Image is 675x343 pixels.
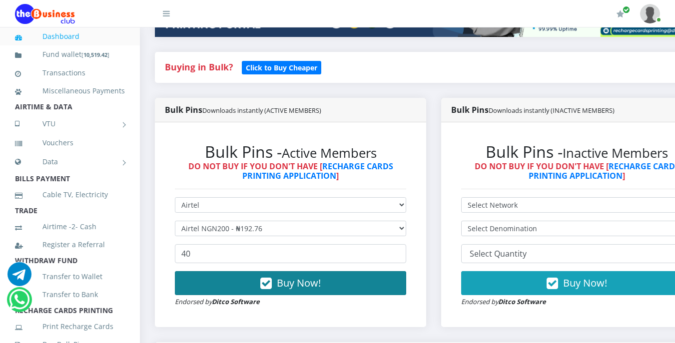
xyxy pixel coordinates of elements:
a: Fund wallet[10,519.42] [15,43,125,66]
a: Miscellaneous Payments [15,79,125,102]
small: [ ] [81,51,109,58]
img: User [640,4,660,23]
a: Click to Buy Cheaper [242,61,321,73]
span: Renew/Upgrade Subscription [623,6,630,13]
small: Endorsed by [175,297,260,306]
small: Inactive Members [563,144,668,162]
a: Data [15,149,125,174]
small: Downloads instantly (ACTIVE MEMBERS) [202,106,321,115]
a: Transactions [15,61,125,84]
a: Cable TV, Electricity [15,183,125,206]
img: Logo [15,4,75,24]
small: Endorsed by [461,297,546,306]
a: Dashboard [15,25,125,48]
a: RECHARGE CARDS PRINTING APPLICATION [242,161,393,181]
strong: Bulk Pins [451,104,615,115]
a: Transfer to Bank [15,283,125,306]
b: 10,519.42 [83,51,107,58]
b: Click to Buy Cheaper [246,63,317,72]
strong: Ditco Software [212,297,260,306]
a: Register a Referral [15,233,125,256]
strong: Buying in Bulk? [165,61,233,73]
strong: Ditco Software [498,297,546,306]
button: Buy Now! [175,271,406,295]
strong: DO NOT BUY IF YOU DON'T HAVE [ ] [188,161,393,181]
input: Enter Quantity [175,244,406,263]
small: Downloads instantly (INACTIVE MEMBERS) [489,106,615,115]
h2: Bulk Pins - [175,142,406,161]
strong: Bulk Pins [165,104,321,115]
a: VTU [15,111,125,136]
a: Transfer to Wallet [15,265,125,288]
span: Buy Now! [277,276,321,290]
i: Renew/Upgrade Subscription [617,10,624,18]
span: Buy Now! [563,276,607,290]
a: Airtime -2- Cash [15,215,125,238]
a: Vouchers [15,131,125,154]
a: Chat for support [7,270,31,286]
a: Print Recharge Cards [15,315,125,338]
a: Chat for support [9,295,29,312]
small: Active Members [282,144,377,162]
